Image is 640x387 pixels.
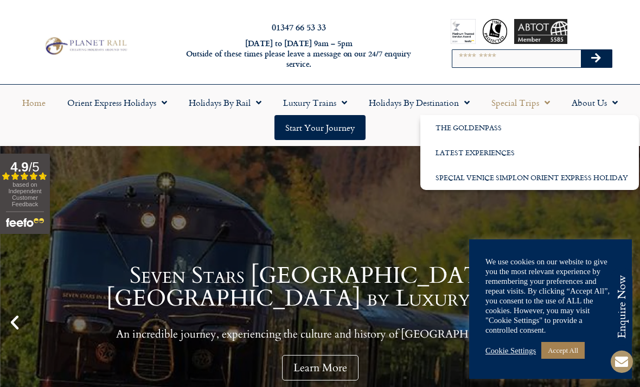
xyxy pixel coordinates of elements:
a: Accept All [541,342,585,359]
a: Special Trips [481,90,561,115]
div: We use cookies on our website to give you the most relevant experience by remembering your prefer... [485,257,616,335]
a: Latest Experiences [420,140,639,165]
ul: Special Trips [420,115,639,190]
a: Cookie Settings [485,346,536,356]
a: Holidays by Rail [178,90,272,115]
a: Luxury Trains [272,90,358,115]
a: Home [11,90,56,115]
div: Previous slide [5,313,24,332]
a: Learn More [282,355,359,380]
img: Planet Rail Train Holidays Logo [42,35,129,56]
nav: Menu [5,90,635,140]
a: The GoldenPass [420,115,639,140]
a: Orient Express Holidays [56,90,178,115]
a: Special Venice Simplon Orient Express Holiday [420,165,639,190]
a: Holidays by Destination [358,90,481,115]
a: Start your Journey [274,115,366,140]
a: About Us [561,90,629,115]
a: 01347 66 53 33 [272,21,326,33]
p: An incredible journey, experiencing the culture and history of [GEOGRAPHIC_DATA]. [27,327,613,341]
h1: Seven Stars [GEOGRAPHIC_DATA]: [GEOGRAPHIC_DATA] by Luxury Train [27,264,613,310]
button: Search [581,50,612,67]
h6: [DATE] to [DATE] 9am – 5pm Outside of these times please leave a message on our 24/7 enquiry serv... [174,39,424,69]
